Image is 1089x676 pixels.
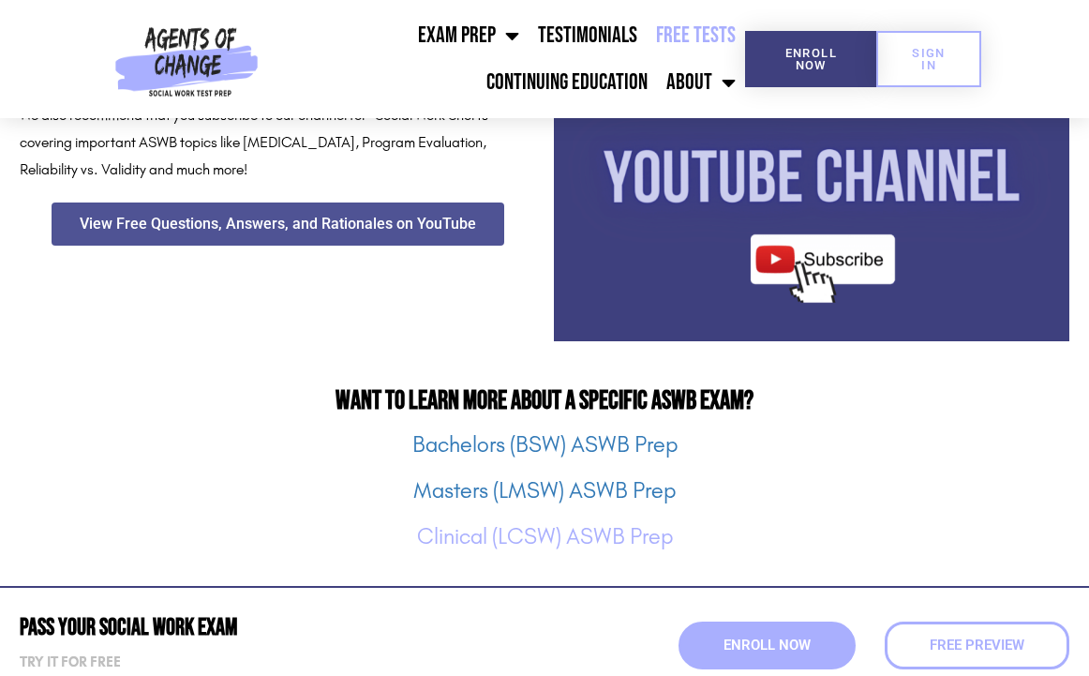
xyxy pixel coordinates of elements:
a: Free Preview [885,622,1069,669]
a: Continuing Education [477,59,657,106]
span: View Free Questions, Answers, and Rationales on YouTube [80,217,476,232]
span: Enroll Now [724,638,811,653]
span: Enroll Now [775,47,846,71]
a: Exam Prep [409,12,529,59]
a: Enroll Now [679,622,856,669]
a: Testimonials [529,12,647,59]
a: About [657,59,745,106]
a: Free Tests [647,12,745,59]
a: Enroll Now [745,31,876,87]
h2: Want to Learn More About a Specific ASWB Exam? [20,388,1069,414]
a: Bachelors (BSW) ASWB Prep [412,431,678,458]
a: SIGN IN [876,31,981,87]
span: SIGN IN [906,47,951,71]
a: Masters (LMSW) ASWB Prep [413,477,676,503]
span: Free Preview [930,638,1024,653]
p: We also recommend that you subscribe to our channel for “Social Work Shorts” covering important A... [20,102,535,183]
strong: Try it for free [20,653,121,670]
a: Clinical (LCSW) ASWB Prep [417,523,673,549]
nav: Menu [265,12,746,106]
h2: Pass Your Social Work Exam [20,616,535,639]
a: View Free Questions, Answers, and Rationales on YouTube [52,203,504,246]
